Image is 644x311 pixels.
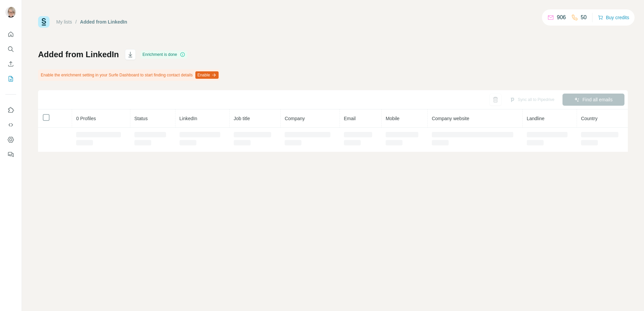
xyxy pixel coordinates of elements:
[38,69,220,81] div: Enable the enrichment setting in your Surfe Dashboard to start finding contact details
[344,116,356,121] span: Email
[5,7,16,18] img: Avatar
[140,50,187,59] div: Enrichment is done
[557,13,566,22] p: 906
[195,71,219,79] button: Enable
[134,116,148,121] span: Status
[76,116,96,121] span: 0 Profiles
[5,43,16,55] button: Search
[180,116,197,121] span: LinkedIn
[5,28,16,40] button: Quick start
[5,104,16,116] button: Use Surfe on LinkedIn
[5,73,16,85] button: My lists
[56,19,72,25] a: My lists
[5,58,16,70] button: Enrich CSV
[598,13,629,22] button: Buy credits
[80,19,127,25] div: Added from LinkedIn
[581,13,587,22] p: 50
[38,16,50,28] img: Surfe Logo
[5,134,16,146] button: Dashboard
[581,116,598,121] span: Country
[234,116,250,121] span: Job title
[75,19,77,25] li: /
[38,49,119,60] h1: Added from LinkedIn
[432,116,469,121] span: Company website
[5,119,16,131] button: Use Surfe API
[285,116,305,121] span: Company
[5,148,16,161] button: Feedback
[386,116,399,121] span: Mobile
[527,116,545,121] span: Landline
